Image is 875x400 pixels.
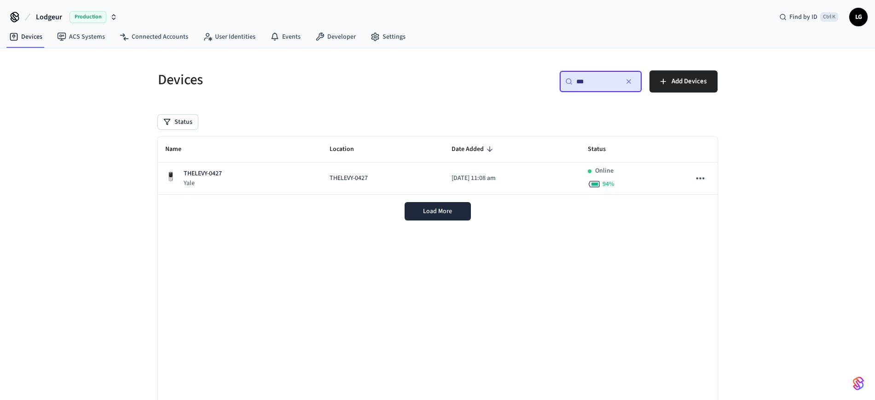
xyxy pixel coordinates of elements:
h5: Devices [158,70,432,89]
button: Load More [405,202,471,220]
button: Status [158,115,198,129]
p: Yale [184,179,222,188]
span: THELEVY-0427 [330,174,368,183]
button: LG [849,8,868,26]
a: Developer [308,29,363,45]
span: Find by ID [789,12,817,22]
img: Yale Assure Touchscreen Wifi Smart Lock, Satin Nickel, Front [165,171,176,182]
span: Add Devices [672,75,707,87]
p: [DATE] 11:08 am [452,174,573,183]
a: ACS Systems [50,29,112,45]
span: 94 % [603,180,614,189]
a: Devices [2,29,50,45]
span: Lodgeur [36,12,62,23]
p: Online [595,166,614,176]
a: Connected Accounts [112,29,196,45]
span: Date Added [452,142,496,157]
div: Find by IDCtrl K [772,9,846,25]
p: THELEVY-0427 [184,169,222,179]
a: User Identities [196,29,263,45]
span: Ctrl K [820,12,838,22]
span: Load More [423,207,452,216]
span: Location [330,142,366,157]
span: LG [850,9,867,25]
button: Add Devices [649,70,718,93]
a: Events [263,29,308,45]
img: SeamLogoGradient.69752ec5.svg [853,376,864,391]
span: Status [588,142,618,157]
span: Production [70,11,106,23]
a: Settings [363,29,413,45]
span: Name [165,142,193,157]
table: sticky table [158,137,718,195]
